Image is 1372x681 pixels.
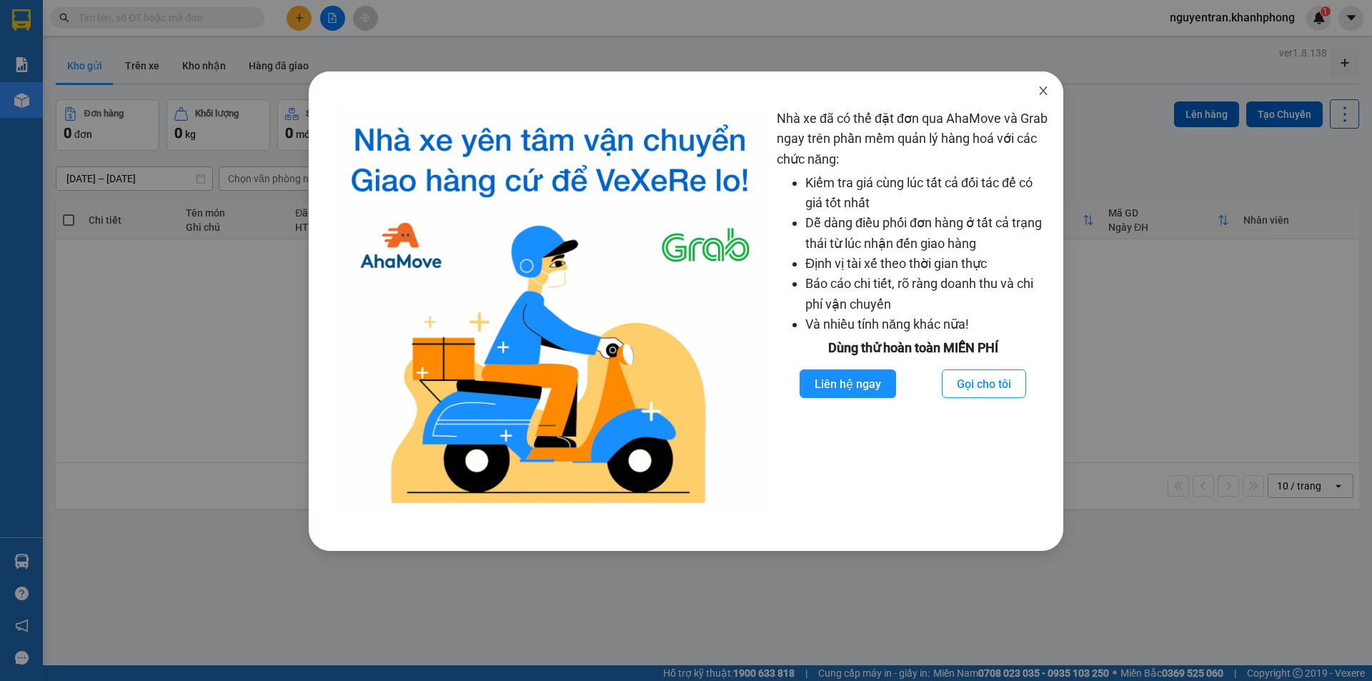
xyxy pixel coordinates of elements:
[334,109,765,515] img: logo
[957,375,1011,393] span: Gọi cho tôi
[800,369,896,398] button: Liên hệ ngay
[805,254,1049,274] li: Định vị tài xế theo thời gian thực
[805,213,1049,254] li: Dễ dàng điều phối đơn hàng ở tất cả trạng thái từ lúc nhận đến giao hàng
[815,375,881,393] span: Liên hệ ngay
[805,173,1049,214] li: Kiểm tra giá cùng lúc tất cả đối tác để có giá tốt nhất
[805,274,1049,314] li: Báo cáo chi tiết, rõ ràng doanh thu và chi phí vận chuyển
[942,369,1026,398] button: Gọi cho tôi
[805,314,1049,334] li: Và nhiều tính năng khác nữa!
[777,338,1049,358] div: Dùng thử hoàn toàn MIỄN PHÍ
[1023,71,1063,111] button: Close
[777,109,1049,515] div: Nhà xe đã có thể đặt đơn qua AhaMove và Grab ngay trên phần mềm quản lý hàng hoá với các chức năng:
[1038,85,1049,96] span: close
